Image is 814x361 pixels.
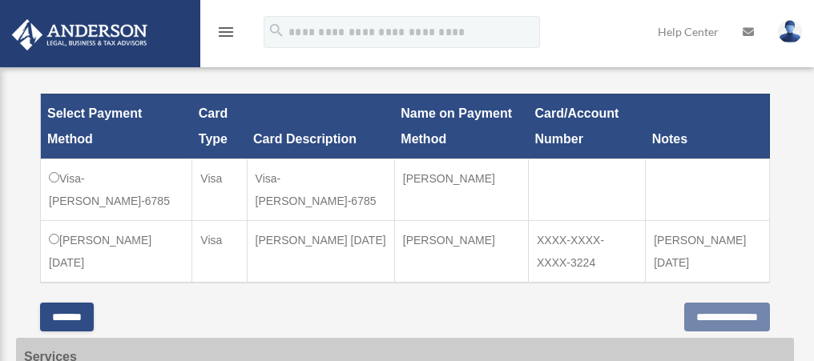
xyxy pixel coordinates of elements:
[394,220,528,283] td: [PERSON_NAME]
[216,28,236,42] a: menu
[394,94,528,158] th: Name on Payment Method
[247,220,394,283] td: [PERSON_NAME] [DATE]
[646,220,770,283] td: [PERSON_NAME] [DATE]
[192,220,247,283] td: Visa
[247,94,394,158] th: Card Description
[529,220,646,283] td: XXXX-XXXX-XXXX-3224
[646,94,770,158] th: Notes
[7,19,152,50] img: Anderson Advisors Platinum Portal
[529,94,646,158] th: Card/Account Number
[41,220,192,283] td: [PERSON_NAME] [DATE]
[192,94,247,158] th: Card Type
[41,158,192,220] td: Visa-[PERSON_NAME]-6785
[41,94,192,158] th: Select Payment Method
[216,22,236,42] i: menu
[394,158,528,220] td: [PERSON_NAME]
[247,158,394,220] td: Visa-[PERSON_NAME]-6785
[192,158,247,220] td: Visa
[778,20,802,43] img: User Pic
[268,22,285,39] i: search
